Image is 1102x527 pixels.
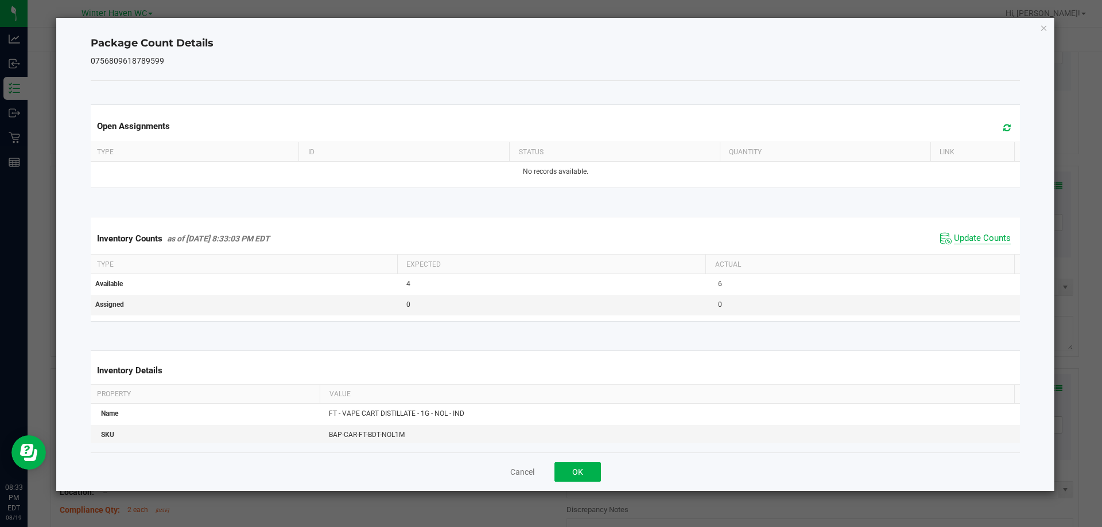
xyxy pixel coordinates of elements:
span: Name [101,409,118,417]
h5: 0756809618789599 [91,57,1020,65]
span: Status [519,148,544,156]
span: Expected [406,260,441,268]
span: 0 [718,300,722,309]
button: Cancel [510,466,534,478]
button: Close [1040,21,1048,34]
span: ID [308,148,315,156]
span: SKU [101,431,114,439]
td: No records available. [88,162,1023,182]
span: BAP-CAR-FT-BDT-NOL1M [329,431,405,439]
span: Update Counts [954,233,1011,244]
span: Inventory Counts [97,233,162,244]
span: Property [97,390,131,398]
span: Quantity [729,148,762,156]
span: 4 [406,280,410,288]
span: 0 [406,300,410,309]
button: OK [554,462,601,482]
span: Value [329,390,351,398]
span: Actual [715,260,741,268]
span: Available [95,280,123,288]
span: Open Assignments [97,121,170,131]
h4: Package Count Details [91,36,1020,51]
span: as of [DATE] 8:33:03 PM EDT [167,234,270,243]
span: Assigned [95,300,124,309]
span: Inventory Details [97,365,162,376]
span: Link [940,148,954,156]
span: 6 [718,280,722,288]
span: Type [97,148,114,156]
iframe: Resource center [11,435,46,470]
span: Type [97,260,114,268]
span: FT - VAPE CART DISTILLATE - 1G - NOL - IND [329,409,464,417]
